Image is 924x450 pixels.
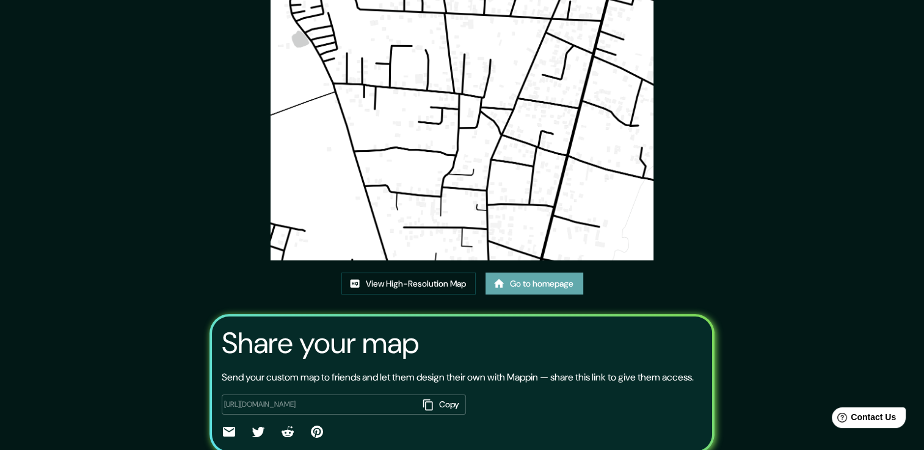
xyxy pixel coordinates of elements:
iframe: Help widget launcher [815,402,911,437]
p: Send your custom map to friends and let them design their own with Mappin — share this link to gi... [222,370,694,385]
a: View High-Resolution Map [341,273,476,295]
h3: Share your map [222,326,419,360]
button: Copy [418,395,466,415]
a: Go to homepage [486,273,583,295]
